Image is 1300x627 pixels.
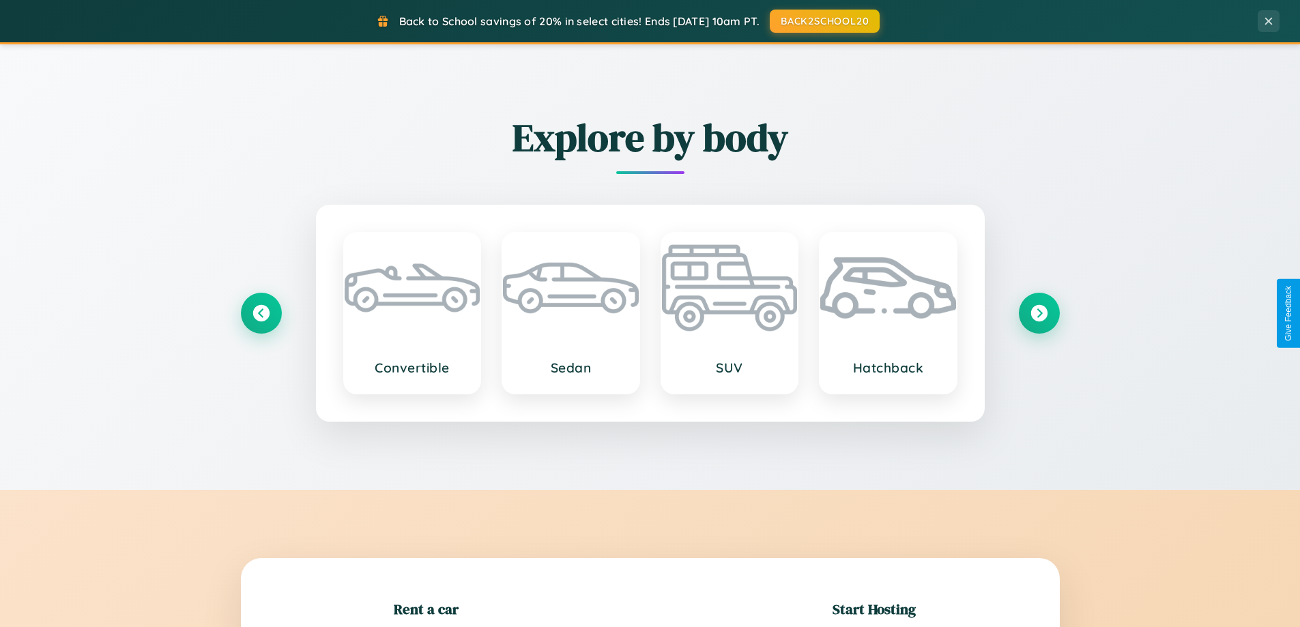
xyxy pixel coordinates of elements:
h2: Start Hosting [833,599,916,619]
h3: Sedan [517,360,625,376]
h3: SUV [676,360,784,376]
h2: Rent a car [394,599,459,619]
span: Back to School savings of 20% in select cities! Ends [DATE] 10am PT. [399,14,760,28]
button: BACK2SCHOOL20 [770,10,880,33]
h3: Hatchback [834,360,942,376]
h2: Explore by body [241,111,1060,164]
div: Give Feedback [1284,286,1293,341]
h3: Convertible [358,360,467,376]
